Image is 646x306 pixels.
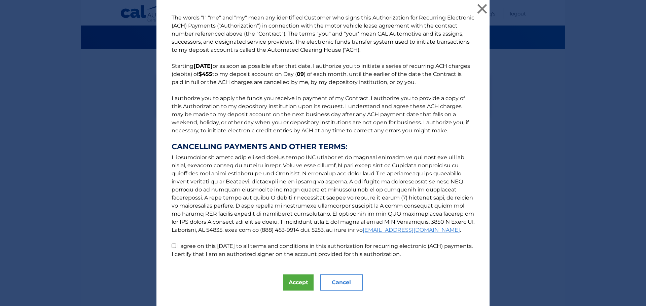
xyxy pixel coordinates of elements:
label: I agree on this [DATE] to all terms and conditions in this authorization for recurring electronic... [172,243,473,257]
button: Accept [283,274,314,291]
a: [EMAIL_ADDRESS][DOMAIN_NAME] [363,227,460,233]
b: [DATE] [193,63,213,69]
p: The words "I" "me" and "my" mean any identified Customer who signs this Authorization for Recurri... [165,14,481,258]
button: Cancel [320,274,363,291]
b: $455 [199,71,212,77]
b: 09 [297,71,304,77]
button: × [475,2,489,15]
strong: CANCELLING PAYMENTS AND OTHER TERMS: [172,143,474,151]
